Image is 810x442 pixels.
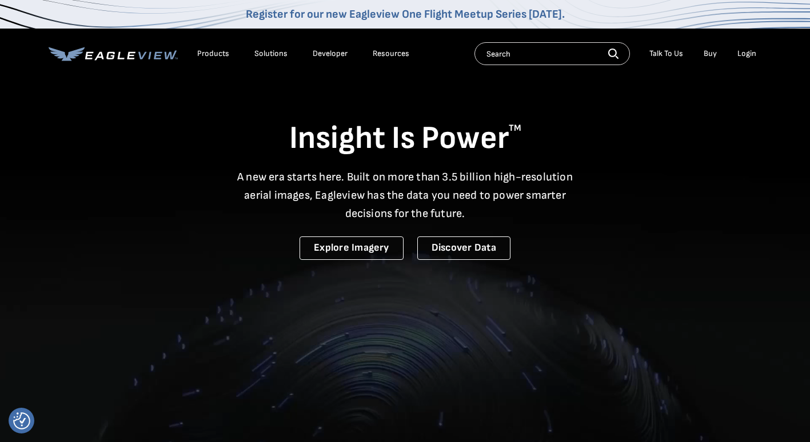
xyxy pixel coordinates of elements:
a: Developer [313,49,348,59]
h1: Insight Is Power [49,119,762,159]
p: A new era starts here. Built on more than 3.5 billion high-resolution aerial images, Eagleview ha... [230,168,580,223]
a: Discover Data [417,236,510,260]
img: Revisit consent button [13,412,30,429]
div: Solutions [254,49,288,59]
div: Login [737,49,756,59]
div: Talk To Us [649,49,683,59]
button: Consent Preferences [13,412,30,429]
a: Explore Imagery [300,236,404,260]
a: Register for our new Eagleview One Flight Meetup Series [DATE]. [246,7,565,21]
input: Search [474,42,630,65]
div: Resources [373,49,409,59]
a: Buy [704,49,717,59]
div: Products [197,49,229,59]
sup: TM [509,123,521,134]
